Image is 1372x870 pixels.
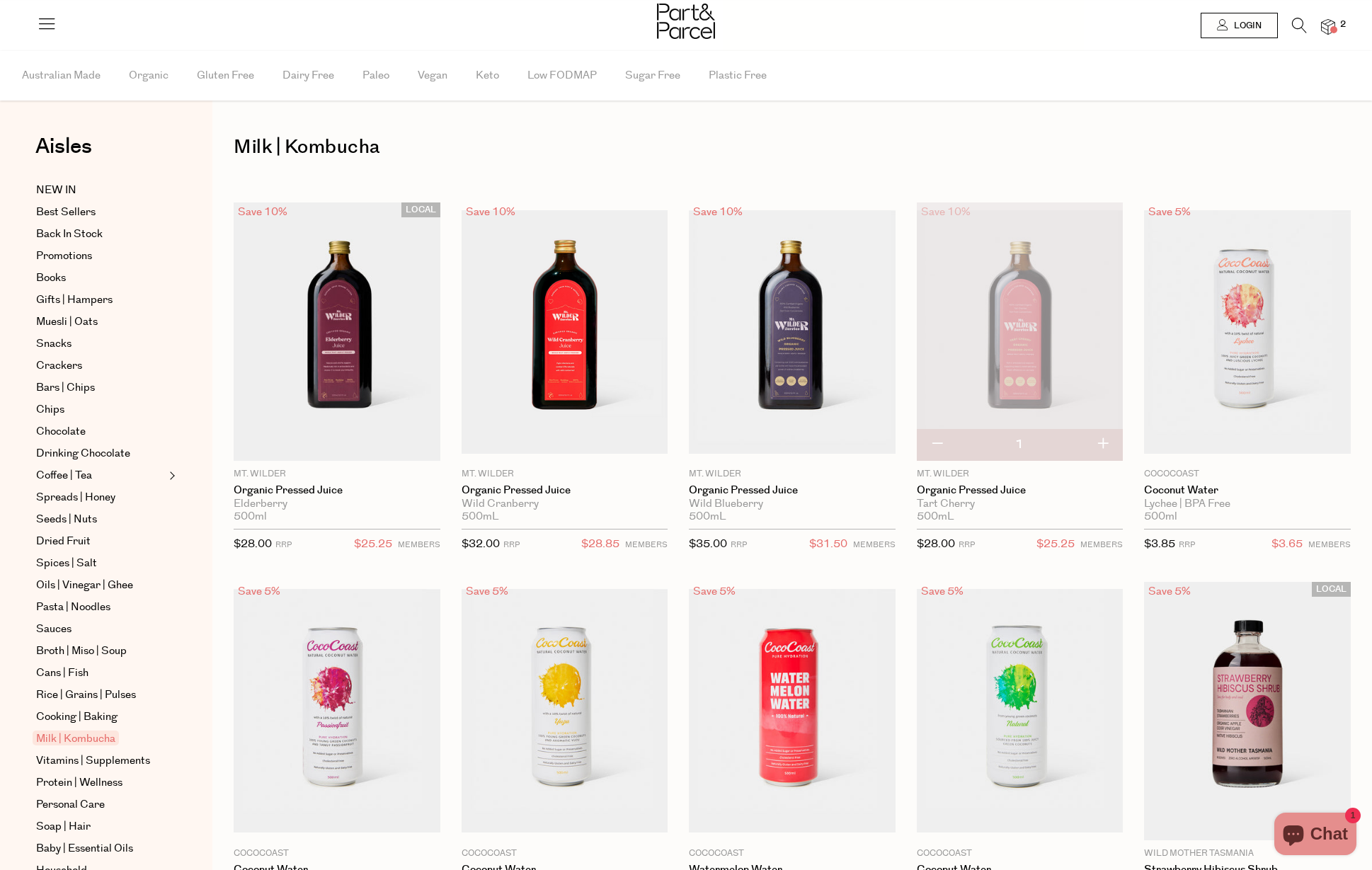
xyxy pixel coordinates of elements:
[36,665,88,682] span: Cans | Fish
[275,539,292,550] small: RRP
[462,510,498,523] span: 500mL
[36,665,165,682] a: Cans | Fish
[36,226,103,243] span: Back In Stock
[1144,582,1351,840] img: Strawberry Hibiscus Shrub
[959,539,975,550] small: RRP
[1144,537,1175,551] span: $3.85
[36,336,165,353] a: Snacks
[36,423,165,440] a: Chocolate
[36,379,165,396] a: Bars | Chips
[33,731,119,745] span: Milk | Kombucha
[36,467,92,484] span: Coffee | Tea
[731,539,747,550] small: RRP
[36,643,127,660] span: Broth | Miso | Soup
[36,687,136,704] span: Rice | Grains | Pulses
[234,202,440,460] img: Organic Pressed Juice
[917,847,1124,860] p: CocoCoast
[36,182,165,199] a: NEW IN
[1270,813,1361,859] inbox-online-store-chat: Shopify online store chat
[1144,582,1195,601] div: Save 5%
[36,467,165,484] a: Coffee | Tea
[36,204,96,221] span: Best Sellers
[462,498,668,510] div: Wild Cranberry
[917,582,968,601] div: Save 5%
[234,484,440,497] a: Organic Pressed Juice
[36,489,165,506] a: Spreads | Honey
[282,51,334,101] span: Dairy Free
[354,535,392,554] span: $25.25
[1308,539,1351,550] small: MEMBERS
[462,484,668,497] a: Organic Pressed Juice
[36,840,165,857] a: Baby | Essential Oils
[36,709,118,726] span: Cooking | Baking
[36,731,165,748] a: Milk | Kombucha
[129,51,168,101] span: Organic
[418,51,447,101] span: Vegan
[36,818,165,835] a: Soap | Hair
[917,210,1124,454] img: Organic Pressed Juice
[581,535,619,554] span: $28.85
[625,539,668,550] small: MEMBERS
[36,270,165,287] a: Books
[527,51,597,101] span: Low FODMAP
[36,709,165,726] a: Cooking | Baking
[36,818,91,835] span: Soap | Hair
[689,484,896,497] a: Organic Pressed Juice
[36,599,165,616] a: Pasta | Noodles
[1271,535,1303,554] span: $3.65
[36,752,165,769] a: Vitamins | Supplements
[36,182,76,199] span: NEW IN
[234,582,285,601] div: Save 5%
[1144,498,1351,510] div: Lychee | BPA Free
[917,589,1124,832] img: Coconut Water
[234,468,440,481] p: Mt. Wilder
[689,510,726,523] span: 500mL
[36,314,165,331] a: Muesli | Oats
[1144,468,1351,481] p: CocoCoast
[809,535,847,554] span: $31.50
[657,4,715,39] img: Part&Parcel
[1201,13,1278,38] a: Login
[36,621,72,638] span: Sauces
[234,498,440,510] div: Elderberry
[36,555,97,572] span: Spices | Salt
[36,423,86,440] span: Chocolate
[689,468,896,481] p: Mt. Wilder
[234,589,440,832] img: Coconut Water
[462,468,668,481] p: Mt. Wilder
[36,796,165,813] a: Personal Care
[36,577,133,594] span: Oils | Vinegar | Ghee
[917,202,975,222] div: Save 10%
[462,847,668,860] p: CocoCoast
[853,539,896,550] small: MEMBERS
[476,51,499,101] span: Keto
[36,248,92,265] span: Promotions
[1144,484,1351,497] a: Coconut Water
[36,248,165,265] a: Promotions
[35,131,92,162] span: Aisles
[1036,535,1075,554] span: $25.25
[462,537,500,551] span: $32.00
[36,204,165,221] a: Best Sellers
[462,202,520,222] div: Save 10%
[234,202,292,222] div: Save 10%
[36,533,165,550] a: Dried Fruit
[689,582,740,601] div: Save 5%
[401,202,440,217] span: LOCAL
[36,840,133,857] span: Baby | Essential Oils
[917,484,1124,497] a: Organic Pressed Juice
[36,511,165,528] a: Seeds | Nuts
[36,336,72,353] span: Snacks
[36,445,130,462] span: Drinking Chocolate
[689,498,896,510] div: Wild Blueberry
[1144,210,1351,454] img: Coconut Water
[1312,582,1351,597] span: LOCAL
[36,796,105,813] span: Personal Care
[36,489,115,506] span: Spreads | Honey
[36,774,122,791] span: Protein | Wellness
[36,621,165,638] a: Sauces
[234,510,267,523] span: 500ml
[689,202,747,222] div: Save 10%
[36,774,165,791] a: Protein | Wellness
[36,687,165,704] a: Rice | Grains | Pulses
